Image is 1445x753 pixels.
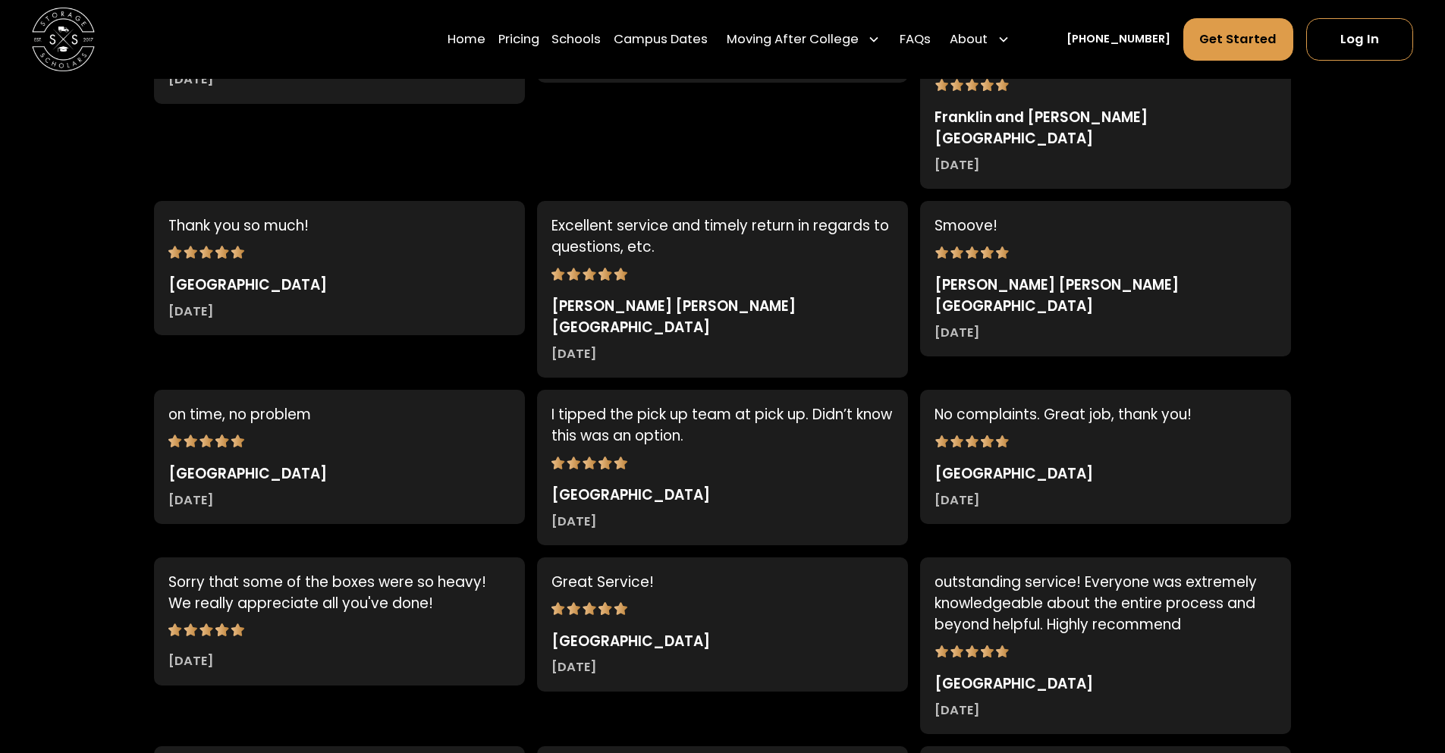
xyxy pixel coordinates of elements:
[935,701,1277,720] div: [DATE]
[935,215,1277,237] p: Smoove!
[935,156,1277,175] div: [DATE]
[551,658,894,677] div: [DATE]
[935,572,1277,635] p: outstanding service! Everyone was extremely knowledgeable about the entire process and beyond hel...
[551,631,894,652] div: [GEOGRAPHIC_DATA]
[935,673,1277,695] div: [GEOGRAPHIC_DATA]
[551,513,894,532] div: [DATE]
[551,17,601,61] a: Schools
[551,296,894,338] div: [PERSON_NAME] [PERSON_NAME][GEOGRAPHIC_DATA]
[168,303,510,322] div: [DATE]
[168,463,510,485] div: [GEOGRAPHIC_DATA]
[935,404,1277,425] p: No complaints. Great job, thank you!
[935,463,1277,485] div: [GEOGRAPHIC_DATA]
[935,107,1277,149] div: Franklin and [PERSON_NAME][GEOGRAPHIC_DATA]
[168,275,510,296] div: [GEOGRAPHIC_DATA]
[1183,18,1294,61] a: Get Started
[32,8,95,71] a: home
[1066,31,1170,48] a: [PHONE_NUMBER]
[614,17,708,61] a: Campus Dates
[168,652,510,671] div: [DATE]
[168,215,510,237] p: Thank you so much!
[935,324,1277,343] div: [DATE]
[551,485,894,506] div: [GEOGRAPHIC_DATA]
[448,17,485,61] a: Home
[900,17,931,61] a: FAQs
[721,17,887,61] div: Moving After College
[168,572,510,614] p: Sorry that some of the boxes were so heavy! We really appreciate all you've done!
[551,572,894,593] p: Great Service!
[944,17,1016,61] div: About
[1306,18,1413,61] a: Log In
[551,215,894,258] p: Excellent service and timely return in regards to questions, etc.
[168,71,510,89] div: [DATE]
[727,30,859,49] div: Moving After College
[935,491,1277,510] div: [DATE]
[168,491,510,510] div: [DATE]
[498,17,539,61] a: Pricing
[551,345,894,364] div: [DATE]
[32,8,95,71] img: Storage Scholars main logo
[168,404,510,425] p: on time, no problem
[551,404,894,447] p: I tipped the pick up team at pick up. Didn’t know this was an option.
[950,30,988,49] div: About
[935,275,1277,317] div: [PERSON_NAME] [PERSON_NAME][GEOGRAPHIC_DATA]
